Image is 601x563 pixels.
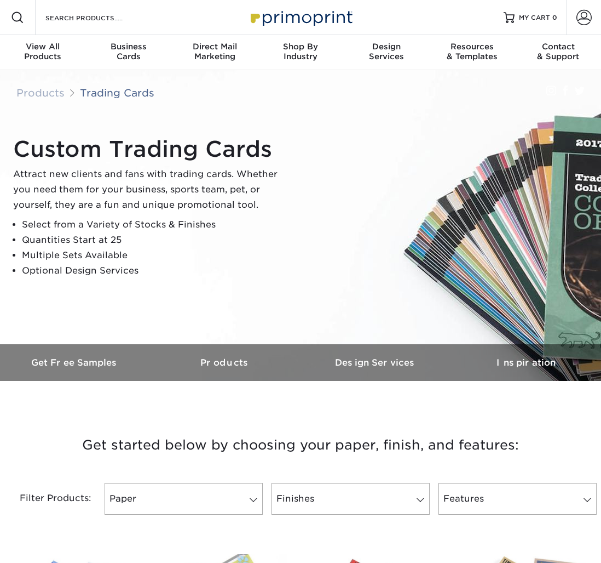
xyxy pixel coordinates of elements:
[258,42,344,61] div: Industry
[429,42,515,61] div: & Templates
[22,217,287,232] li: Select from a Variety of Stocks & Finishes
[86,35,172,70] a: BusinessCards
[151,357,301,368] h3: Products
[519,13,550,22] span: MY CART
[343,35,429,70] a: DesignServices
[22,248,287,263] li: Multiple Sets Available
[86,42,172,52] span: Business
[429,35,515,70] a: Resources& Templates
[22,263,287,278] li: Optional Design Services
[13,167,287,213] p: Attract new clients and fans with trading cards. Whether you need them for your business, sports ...
[429,42,515,52] span: Resources
[16,87,65,99] a: Products
[438,483,597,515] a: Features
[343,42,429,52] span: Design
[343,42,429,61] div: Services
[86,42,172,61] div: Cards
[258,42,344,52] span: Shop By
[552,14,557,21] span: 0
[300,357,451,368] h3: Design Services
[258,35,344,70] a: Shop ByIndustry
[44,11,151,24] input: SEARCH PRODUCTS.....
[105,483,263,515] a: Paper
[80,87,154,99] a: Trading Cards
[172,35,258,70] a: Direct MailMarketing
[13,136,287,162] h1: Custom Trading Cards
[271,483,430,515] a: Finishes
[300,344,451,381] a: Design Services
[172,42,258,61] div: Marketing
[246,5,355,29] img: Primoprint
[515,42,601,52] span: Contact
[515,42,601,61] div: & Support
[22,232,287,248] li: Quantities Start at 25
[172,42,258,52] span: Direct Mail
[515,35,601,70] a: Contact& Support
[8,420,593,470] h3: Get started below by choosing your paper, finish, and features:
[151,344,301,381] a: Products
